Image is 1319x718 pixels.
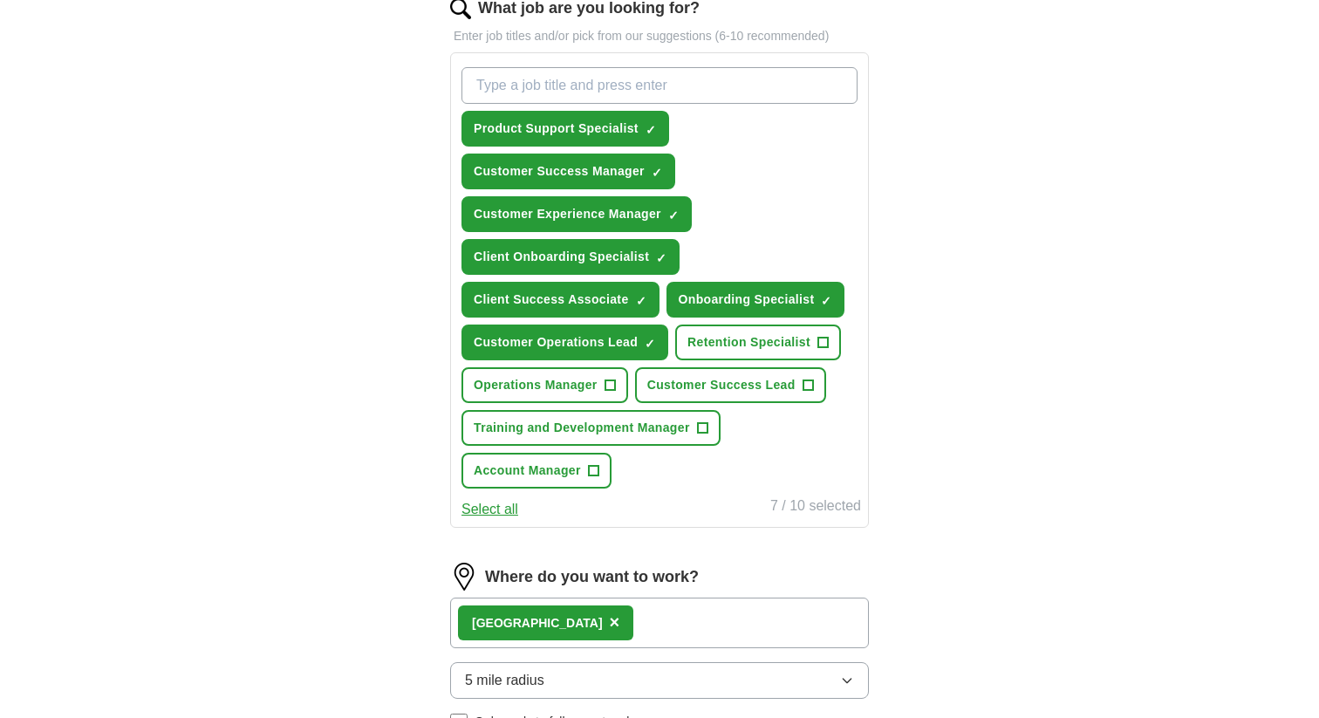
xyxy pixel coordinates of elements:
[668,209,679,222] span: ✓
[461,367,628,403] button: Operations Manager
[450,662,869,699] button: 5 mile radius
[666,282,845,318] button: Onboarding Specialist✓
[474,120,639,138] span: Product Support Specialist
[474,205,661,223] span: Customer Experience Manager
[461,282,659,318] button: Client Success Associate✓
[656,251,666,265] span: ✓
[474,376,598,394] span: Operations Manager
[461,453,612,489] button: Account Manager
[474,162,645,181] span: Customer Success Manager
[687,333,810,352] span: Retention Specialist
[821,294,831,308] span: ✓
[461,239,680,275] button: Client Onboarding Specialist✓
[461,67,858,104] input: Type a job title and press enter
[461,111,669,147] button: Product Support Specialist✓
[485,565,699,589] label: Where do you want to work?
[679,291,815,309] span: Onboarding Specialist
[610,610,620,636] button: ×
[636,294,646,308] span: ✓
[474,291,629,309] span: Client Success Associate
[646,123,656,137] span: ✓
[474,419,690,437] span: Training and Development Manager
[474,248,649,266] span: Client Onboarding Specialist
[645,337,655,351] span: ✓
[461,499,518,520] button: Select all
[465,670,544,691] span: 5 mile radius
[472,614,603,633] div: [GEOGRAPHIC_DATA]
[610,612,620,632] span: ×
[461,325,668,360] button: Customer Operations Lead✓
[450,563,478,591] img: location.png
[770,496,861,520] div: 7 / 10 selected
[647,376,796,394] span: Customer Success Lead
[461,196,692,232] button: Customer Experience Manager✓
[461,154,675,189] button: Customer Success Manager✓
[635,367,826,403] button: Customer Success Lead
[461,410,721,446] button: Training and Development Manager
[474,333,638,352] span: Customer Operations Lead
[450,27,869,45] p: Enter job titles and/or pick from our suggestions (6-10 recommended)
[675,325,841,360] button: Retention Specialist
[474,462,581,480] span: Account Manager
[652,166,662,180] span: ✓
